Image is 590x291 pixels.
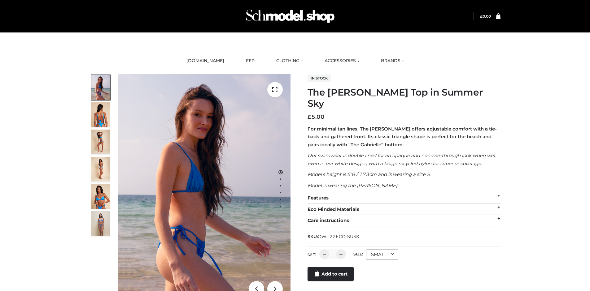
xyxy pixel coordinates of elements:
[308,267,354,281] a: Add to cart
[480,14,483,19] span: £
[91,130,110,154] img: 4.Alex-top_CN-1-1-2.jpg
[244,4,337,28] img: Schmodel Admin 964
[308,233,360,240] span: SKU:
[308,75,331,82] span: In stock
[376,54,409,68] a: BRANDS
[308,113,325,120] bdi: 5.00
[318,234,359,239] span: OW122ECO-SUSK
[308,182,397,188] em: Model is wearing the [PERSON_NAME]
[353,252,363,256] label: Size:
[480,14,491,19] a: £0.00
[91,211,110,236] img: SSVC.jpg
[308,252,316,256] label: QTY:
[320,54,364,68] a: ACCESSORIES
[308,171,430,177] em: Model’s height is 5’8 / 173cm and is wearing a size S.
[366,249,398,260] div: SMALL
[308,192,500,204] div: Features
[91,75,110,100] img: 1.Alex-top_SS-1_4464b1e7-c2c9-4e4b-a62c-58381cd673c0-1.jpg
[308,126,497,148] strong: For minimal tan lines, The [PERSON_NAME] offers adjustable comfort with a tie-back and gathered f...
[308,87,500,109] h1: The [PERSON_NAME] Top in Summer Sky
[480,14,491,19] bdi: 0.00
[308,204,500,215] div: Eco Minded Materials
[91,184,110,209] img: 2.Alex-top_CN-1-1-2.jpg
[241,54,259,68] a: FFP
[91,102,110,127] img: 5.Alex-top_CN-1-1_1-1.jpg
[308,113,311,120] span: £
[272,54,308,68] a: CLOTHING
[91,157,110,182] img: 3.Alex-top_CN-1-1-2.jpg
[308,152,496,166] em: Our swimwear is double lined for an opaque and non-see-through look when wet, even in our white d...
[182,54,229,68] a: [DOMAIN_NAME]
[308,215,500,226] div: Care instructions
